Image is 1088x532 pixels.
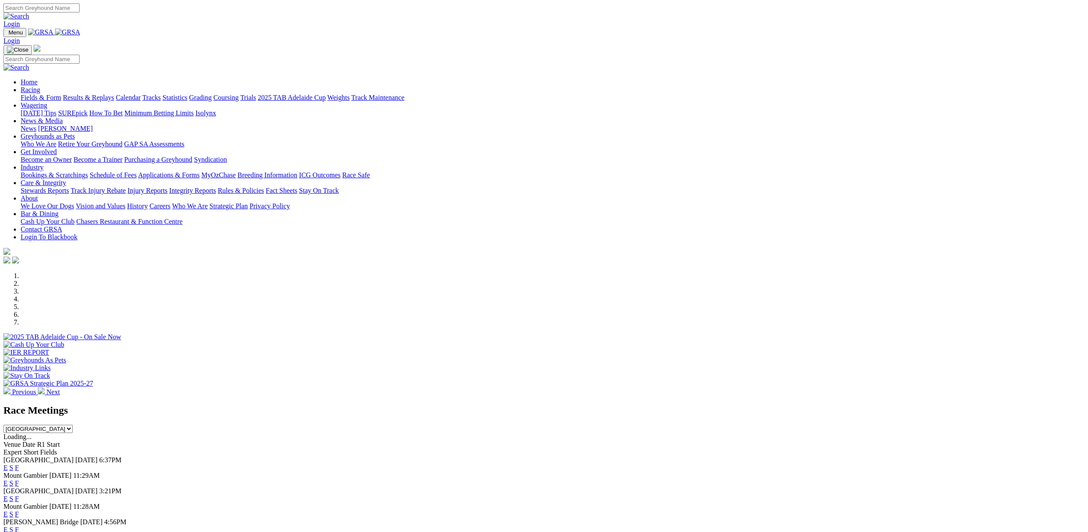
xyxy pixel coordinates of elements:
span: Mount Gambier [3,472,48,479]
a: Careers [149,202,170,210]
span: 11:29AM [73,472,100,479]
a: Care & Integrity [21,179,66,186]
a: Weights [327,94,350,101]
a: GAP SA Assessments [124,140,185,148]
img: GRSA [55,28,80,36]
a: Trials [240,94,256,101]
img: GRSA [28,28,53,36]
a: Contact GRSA [21,226,62,233]
a: Fields & Form [21,94,61,101]
input: Search [3,55,80,64]
a: S [9,479,13,487]
span: [DATE] [75,456,98,464]
a: Privacy Policy [250,202,290,210]
a: Rules & Policies [218,187,264,194]
a: Login [3,37,20,44]
a: E [3,479,8,487]
a: News [21,125,36,132]
a: MyOzChase [201,171,236,179]
a: Greyhounds as Pets [21,133,75,140]
img: Cash Up Your Club [3,341,64,349]
a: F [15,464,19,471]
a: F [15,510,19,518]
a: [PERSON_NAME] [38,125,92,132]
span: Mount Gambier [3,503,48,510]
a: Track Injury Rebate [71,187,126,194]
span: Loading... [3,433,31,440]
a: Statistics [163,94,188,101]
a: Calendar [116,94,141,101]
img: twitter.svg [12,257,19,263]
div: Greyhounds as Pets [21,140,1085,148]
span: Short [24,448,39,456]
button: Toggle navigation [3,28,26,37]
img: Greyhounds As Pets [3,356,66,364]
a: Syndication [194,156,227,163]
input: Search [3,3,80,12]
a: Tracks [142,94,161,101]
a: Breeding Information [237,171,297,179]
a: Applications & Forms [138,171,200,179]
a: Coursing [213,94,239,101]
a: We Love Our Dogs [21,202,74,210]
a: [DATE] Tips [21,109,56,117]
span: 3:21PM [99,487,122,495]
a: Cash Up Your Club [21,218,74,225]
img: logo-grsa-white.png [34,45,40,52]
img: logo-grsa-white.png [3,248,10,255]
a: Grading [189,94,212,101]
a: Wagering [21,102,47,109]
a: S [9,510,13,518]
span: Next [46,388,60,396]
a: F [15,479,19,487]
a: Login To Blackbook [21,233,77,241]
span: 6:37PM [99,456,122,464]
a: S [9,464,13,471]
img: 2025 TAB Adelaide Cup - On Sale Now [3,333,121,341]
a: Home [21,78,37,86]
a: Integrity Reports [169,187,216,194]
a: Chasers Restaurant & Function Centre [76,218,182,225]
span: 11:28AM [73,503,100,510]
img: GRSA Strategic Plan 2025-27 [3,380,93,387]
img: chevron-right-pager-white.svg [38,387,45,394]
a: Next [38,388,60,396]
a: F [15,495,19,502]
a: Login [3,20,20,28]
span: Venue [3,441,21,448]
span: [GEOGRAPHIC_DATA] [3,456,74,464]
a: Bookings & Scratchings [21,171,88,179]
a: Results & Replays [63,94,114,101]
a: Strategic Plan [210,202,248,210]
div: News & Media [21,125,1085,133]
a: Who We Are [21,140,56,148]
a: Stay On Track [299,187,339,194]
a: History [127,202,148,210]
img: Close [7,46,28,53]
img: IER REPORT [3,349,49,356]
div: Wagering [21,109,1085,117]
a: Schedule of Fees [89,171,136,179]
span: [PERSON_NAME] Bridge [3,518,79,526]
img: Stay On Track [3,372,50,380]
div: Racing [21,94,1085,102]
a: Become an Owner [21,156,72,163]
span: [DATE] [49,503,72,510]
div: About [21,202,1085,210]
span: R1 Start [37,441,60,448]
button: Toggle navigation [3,45,32,55]
a: Get Involved [21,148,57,155]
div: Care & Integrity [21,187,1085,195]
a: Purchasing a Greyhound [124,156,192,163]
a: Injury Reports [127,187,167,194]
a: Previous [3,388,38,396]
span: Expert [3,448,22,456]
a: Retire Your Greyhound [58,140,123,148]
a: Stewards Reports [21,187,69,194]
span: [GEOGRAPHIC_DATA] [3,487,74,495]
h2: Race Meetings [3,405,1085,416]
div: Industry [21,171,1085,179]
a: Industry [21,164,43,171]
a: 2025 TAB Adelaide Cup [258,94,326,101]
span: Previous [12,388,36,396]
